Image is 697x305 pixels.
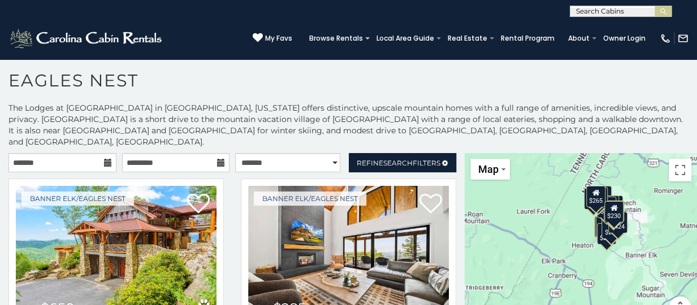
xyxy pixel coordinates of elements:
[419,193,442,216] a: Add to favorites
[357,159,440,167] span: Refine Filters
[598,30,651,46] a: Owner Login
[588,187,608,208] div: $305
[371,30,440,46] a: Local Area Guide
[383,159,413,167] span: Search
[8,27,165,50] img: White-1-2.png
[601,217,621,239] div: $250
[608,212,627,233] div: $424
[253,33,292,44] a: My Favs
[495,30,560,46] a: Rental Program
[600,195,619,217] div: $315
[669,159,691,181] button: Toggle fullscreen view
[604,201,623,223] div: $230
[187,193,210,216] a: Add to favorites
[442,30,493,46] a: Real Estate
[265,33,292,43] span: My Favs
[470,159,510,180] button: Change map style
[677,33,689,44] img: mail-regular-white.png
[304,30,369,46] a: Browse Rentals
[349,153,457,172] a: RefineSearchFilters
[478,163,499,175] span: Map
[586,186,605,207] div: $265
[594,216,613,238] div: $305
[660,33,671,44] img: phone-regular-white.png
[596,223,616,245] div: $215
[595,216,614,237] div: $230
[604,202,623,224] div: $225
[21,191,134,206] a: Banner Elk/Eagles Nest
[605,201,624,222] div: $230
[595,216,614,237] div: $230
[562,30,595,46] a: About
[584,188,603,210] div: $285
[254,191,366,206] a: Banner Elk/Eagles Nest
